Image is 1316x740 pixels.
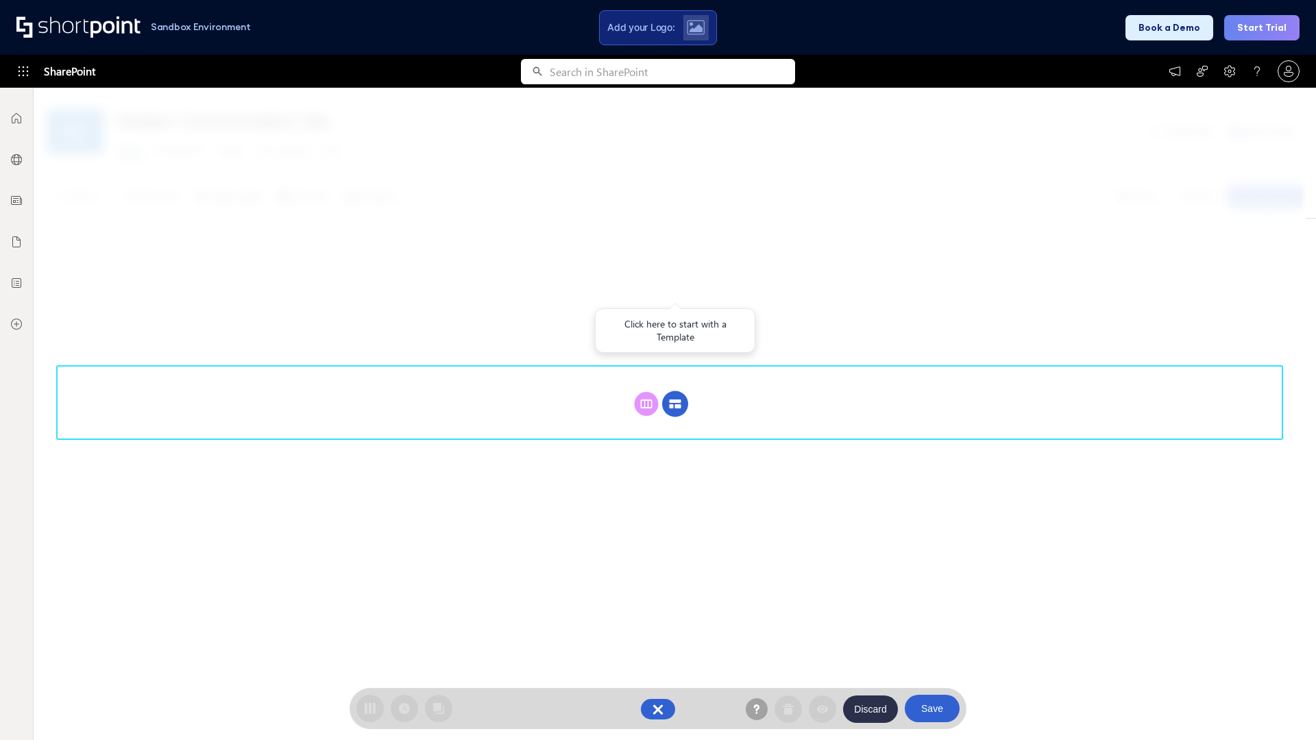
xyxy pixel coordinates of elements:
button: Discard [843,695,898,723]
img: Upload logo [687,20,705,35]
button: Book a Demo [1125,15,1213,40]
button: Save [905,695,960,722]
iframe: Chat Widget [1247,674,1316,740]
span: SharePoint [44,55,95,88]
input: Search in SharePoint [550,59,795,84]
span: Add your Logo: [607,21,674,34]
h1: Sandbox Environment [151,23,251,31]
button: Start Trial [1224,15,1300,40]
